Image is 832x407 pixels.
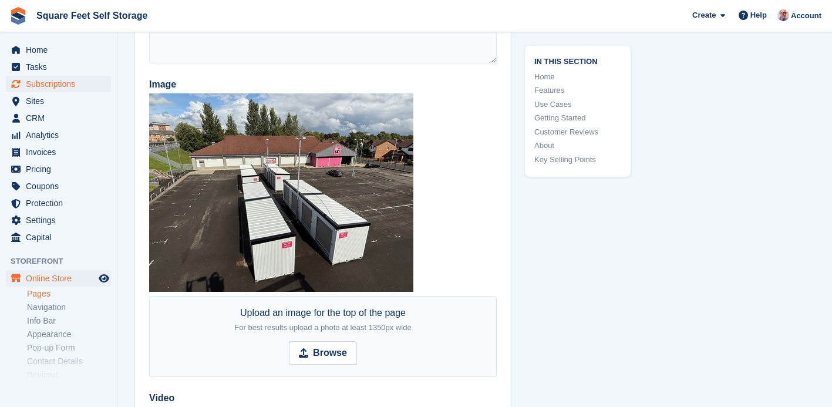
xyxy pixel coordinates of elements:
[97,271,111,285] a: Preview store
[149,78,497,92] label: Image
[26,144,96,160] span: Invoices
[6,270,111,287] a: menu
[26,110,96,126] span: CRM
[26,42,96,58] span: Home
[26,229,96,245] span: Capital
[313,346,347,360] strong: Browse
[149,93,413,292] img: IMG_8323.jpeg
[6,110,111,126] a: menu
[27,288,111,300] a: Pages
[234,306,411,334] div: Upload an image for the top of the page
[534,85,621,96] a: Features
[534,140,621,152] a: About
[534,99,621,110] a: Use Cases
[149,391,497,405] label: Video
[26,161,96,177] span: Pricing
[6,76,111,92] a: menu
[11,255,117,267] span: Storefront
[534,55,621,66] span: In this section
[26,127,96,143] span: Analytics
[27,342,111,354] a: Pop-up Form
[6,144,111,160] a: menu
[234,323,411,332] span: For best results upload a photo at least 1350px wide
[534,71,621,83] a: Home
[6,195,111,211] a: menu
[6,59,111,75] a: menu
[26,76,96,92] span: Subscriptions
[27,369,111,381] a: Reviews
[777,9,789,21] img: David Greer
[534,154,621,166] a: Key Selling Points
[26,195,96,211] span: Protection
[27,356,111,367] a: Contact Details
[534,126,621,138] a: Customer Reviews
[289,341,357,365] input: Browse
[27,329,111,340] a: Appearance
[26,270,96,287] span: Online Store
[9,7,27,25] img: stora-icon-8386f47178a22dfd0bd8f6a31ec36ba5ce8667c1dd55bd0f319d3a0aa187defe.svg
[27,302,111,313] a: Navigation
[534,112,621,124] a: Getting Started
[6,178,111,194] a: menu
[6,42,111,58] a: menu
[32,6,152,25] a: Square Feet Self Storage
[27,315,111,327] a: Info Bar
[26,212,96,228] span: Settings
[750,9,767,21] span: Help
[26,59,96,75] span: Tasks
[26,93,96,109] span: Sites
[6,93,111,109] a: menu
[6,161,111,177] a: menu
[692,9,716,21] span: Create
[6,212,111,228] a: menu
[6,127,111,143] a: menu
[6,229,111,245] a: menu
[26,178,96,194] span: Coupons
[791,10,821,22] span: Account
